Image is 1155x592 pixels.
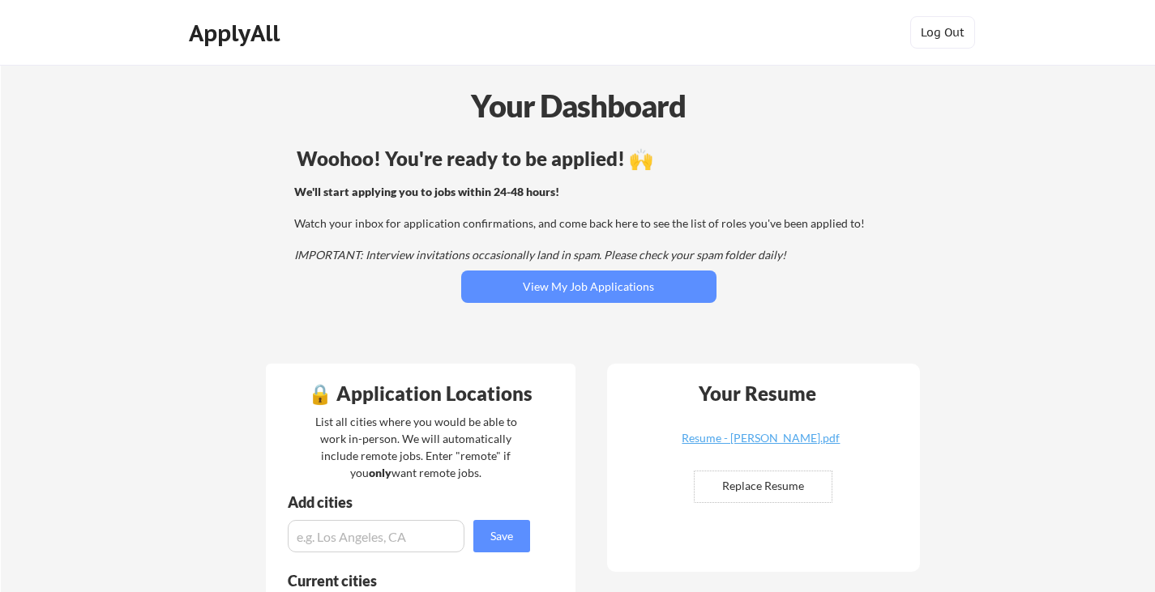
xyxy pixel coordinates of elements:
div: Your Resume [678,384,838,403]
div: Watch your inbox for application confirmations, and come back here to see the list of roles you'v... [294,184,879,263]
div: ApplyAll [189,19,284,47]
div: List all cities where you would be able to work in-person. We will automatically include remote j... [305,413,528,481]
div: Add cities [288,495,534,509]
div: 🔒 Application Locations [270,384,571,403]
div: Woohoo! You're ready to be applied! 🙌 [297,149,881,168]
a: Resume - [PERSON_NAME].pdf [665,432,858,458]
div: Resume - [PERSON_NAME].pdf [665,432,858,444]
em: IMPORTANT: Interview invitations occasionally land in spam. Please check your spam folder daily! [294,248,786,262]
input: e.g. Los Angeles, CA [288,520,464,552]
button: Log Out [910,16,975,49]
div: Current cities [288,573,512,588]
strong: We'll start applying you to jobs within 24-48 hours! [294,185,559,198]
strong: only [369,466,391,479]
button: Save [473,520,530,552]
div: Your Dashboard [2,83,1155,129]
button: View My Job Applications [461,270,717,303]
